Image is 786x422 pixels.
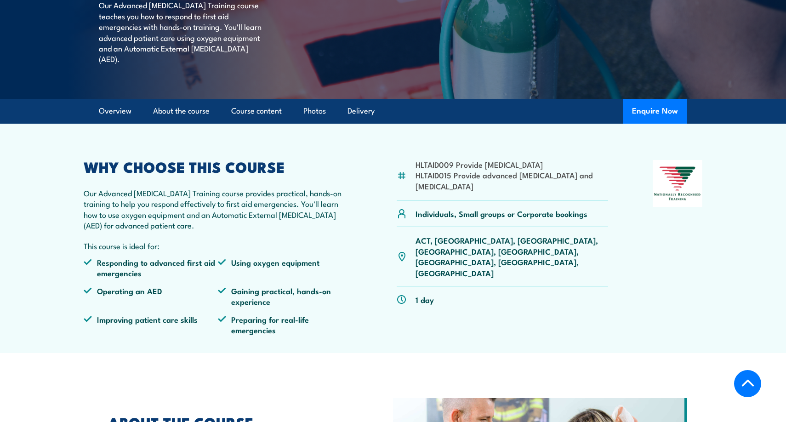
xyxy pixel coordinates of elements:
li: Operating an AED [84,285,218,307]
p: ACT, [GEOGRAPHIC_DATA], [GEOGRAPHIC_DATA], [GEOGRAPHIC_DATA], [GEOGRAPHIC_DATA], [GEOGRAPHIC_DATA... [416,235,608,278]
li: Using oxygen equipment [218,257,352,279]
li: HLTAID015 Provide advanced [MEDICAL_DATA] and [MEDICAL_DATA] [416,170,608,191]
a: Overview [99,99,131,123]
a: Photos [303,99,326,123]
a: Delivery [347,99,375,123]
p: 1 day [416,294,434,305]
button: Enquire Now [623,99,687,124]
li: Gaining practical, hands-on experience [218,285,352,307]
a: About the course [153,99,210,123]
li: Preparing for real-life emergencies [218,314,352,336]
li: Improving patient care skills [84,314,218,336]
img: Nationally Recognised Training logo. [653,160,702,207]
p: Individuals, Small groups or Corporate bookings [416,208,587,219]
li: HLTAID009 Provide [MEDICAL_DATA] [416,159,608,170]
h2: WHY CHOOSE THIS COURSE [84,160,352,173]
a: Course content [231,99,282,123]
p: This course is ideal for: [84,240,352,251]
li: Responding to advanced first aid emergencies [84,257,218,279]
p: Our Advanced [MEDICAL_DATA] Training course provides practical, hands-on training to help you res... [84,188,352,231]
